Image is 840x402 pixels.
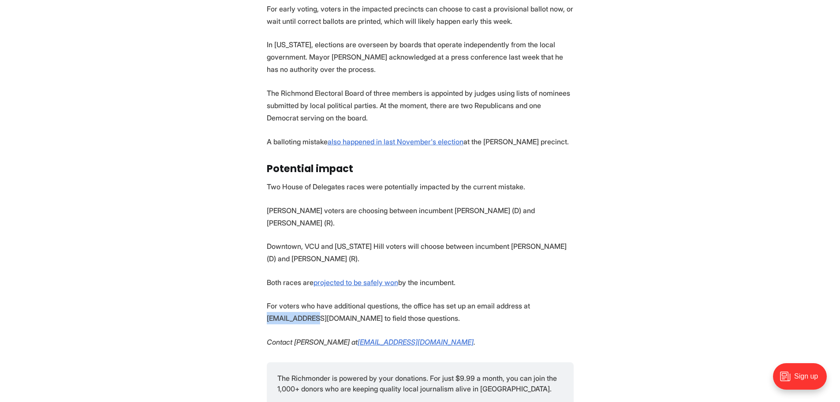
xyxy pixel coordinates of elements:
[267,163,574,175] h3: Potential impact
[267,240,574,265] p: Downtown, VCU and [US_STATE] Hill voters will choose between incumbent [PERSON_NAME] (D) and [PER...
[267,38,574,75] p: In [US_STATE], elections are overseen by boards that operate independently from the local governm...
[314,278,398,287] a: projected to be safely won
[358,338,474,346] a: [EMAIL_ADDRESS][DOMAIN_NAME]
[328,137,463,146] a: also happened in last November's election
[267,135,574,148] p: A balloting mistake at the [PERSON_NAME] precinct.
[267,338,358,346] em: Contact [PERSON_NAME] at
[267,300,574,324] p: For voters who have additional questions, the office has set up an email address at [EMAIL_ADDRES...
[267,276,574,289] p: Both races are by the incumbent.
[765,359,840,402] iframe: portal-trigger
[267,3,574,27] p: For early voting, voters in the impacted precincts can choose to cast a provisional ballot now, o...
[474,338,475,346] em: .
[267,87,574,124] p: The Richmond Electoral Board of three members is appointed by judges using lists of nominees subm...
[277,374,559,393] span: The Richmonder is powered by your donations. For just $9.99 a month, you can join the 1,000+ dono...
[267,204,574,229] p: [PERSON_NAME] voters are choosing between incumbent [PERSON_NAME] (D) and [PERSON_NAME] (R).
[267,180,574,193] p: Two House of Delegates races were potentially impacted by the current mistake.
